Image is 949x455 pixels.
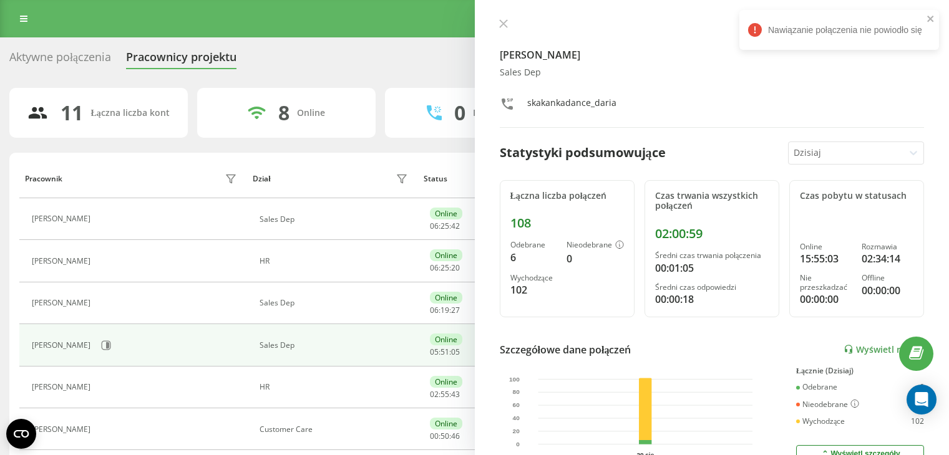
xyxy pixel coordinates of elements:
div: 8 [278,101,290,125]
div: Customer Care [260,425,411,434]
div: 6 [920,383,924,391]
div: : : [430,222,460,231]
div: 00:01:05 [655,261,769,275]
div: Czas pobytu w statusach [800,191,913,201]
div: Odebrane [510,241,557,249]
span: 06 [430,262,439,273]
div: Online [430,333,462,345]
div: 02:00:59 [655,226,769,241]
div: 0 [454,101,465,125]
div: Nieodebrane [796,400,859,410]
div: skakankadance_daria [527,97,616,115]
div: 11 [61,101,83,125]
h4: [PERSON_NAME] [500,47,925,62]
div: 0 [567,251,624,266]
div: Łącznie (Dzisiaj) [796,366,924,375]
div: Online [430,418,462,429]
div: Online [430,376,462,388]
div: Online [800,242,852,251]
div: 00:00:00 [862,283,913,298]
div: Aktywne połączenia [9,50,111,70]
div: : : [430,348,460,357]
div: Nie przeszkadzać [800,274,852,292]
text: 80 [512,388,520,395]
span: 05 [451,347,460,357]
span: 02 [430,389,439,400]
div: Sales Dep [260,215,411,224]
div: Łączna liczba kont [90,108,169,118]
div: Online [430,292,462,304]
div: Nawiązanie połączenia nie powiodło się [739,10,939,50]
span: 55 [440,389,449,400]
span: 42 [451,221,460,231]
div: HR [260,257,411,266]
div: Offline [862,274,913,282]
div: Rozmawia [862,242,913,251]
span: 20 [451,262,460,273]
div: 02:34:14 [862,251,913,266]
span: 05 [430,347,439,357]
button: Open CMP widget [6,419,36,449]
div: : : [430,432,460,441]
span: 25 [440,221,449,231]
div: Sales Dep [260,299,411,307]
div: 102 [510,282,557,297]
div: Status [424,175,447,183]
span: 25 [440,262,449,273]
div: Wychodzące [510,274,557,282]
div: Pracownik [25,175,62,183]
text: 60 [512,401,520,408]
div: Online [430,208,462,219]
div: 00:00:00 [800,292,852,307]
div: [PERSON_NAME] [32,257,94,266]
div: Rozmawiają [473,108,523,118]
span: 46 [451,431,460,441]
text: 40 [512,414,520,421]
div: 108 [510,216,624,231]
text: 100 [509,376,520,383]
span: 19 [440,305,449,315]
div: [PERSON_NAME] [32,341,94,350]
span: 50 [440,431,449,441]
div: Nieodebrane [567,241,624,251]
div: : : [430,264,460,272]
div: Łączna liczba połączeń [510,191,624,201]
a: Wyświetl raport [844,344,924,355]
div: : : [430,306,460,315]
span: 51 [440,347,449,357]
span: 43 [451,389,460,400]
div: Pracownicy projektu [126,50,236,70]
div: Online [430,249,462,261]
div: 15:55:03 [800,251,852,266]
div: Online [297,108,325,118]
div: 6 [510,250,557,265]
div: Wychodzące [796,417,845,426]
div: Sales Dep [500,67,925,78]
text: 20 [512,428,520,434]
button: close [927,14,935,26]
span: 27 [451,305,460,315]
div: Dział [253,175,270,183]
div: 102 [911,417,924,426]
div: Średni czas trwania połączenia [655,251,769,260]
div: [PERSON_NAME] [32,214,94,223]
div: Średni czas odpowiedzi [655,283,769,292]
div: Open Intercom Messenger [907,385,937,414]
div: Szczegółowe dane połączeń [500,342,631,357]
span: 06 [430,221,439,231]
div: [PERSON_NAME] [32,299,94,307]
div: 00:00:18 [655,292,769,307]
div: [PERSON_NAME] [32,383,94,391]
span: 06 [430,305,439,315]
div: Czas trwania wszystkich połączeń [655,191,769,212]
div: Sales Dep [260,341,411,350]
div: [PERSON_NAME] [32,425,94,434]
div: Statystyki podsumowujące [500,143,666,162]
span: 00 [430,431,439,441]
div: : : [430,390,460,399]
div: Odebrane [796,383,837,391]
div: HR [260,383,411,391]
text: 0 [516,441,520,448]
